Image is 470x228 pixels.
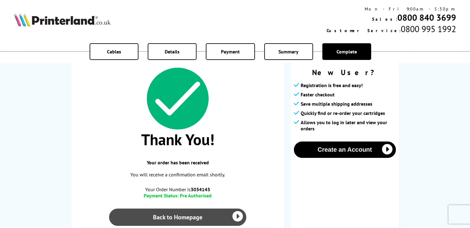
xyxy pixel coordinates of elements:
[326,6,456,12] div: Mon - Fri 9:00am - 5:30pm
[397,12,456,23] a: 0800 840 3699
[78,186,278,192] span: Your Order Number is
[78,129,278,150] span: Thank You!
[301,82,363,88] span: Registration is free and easy!
[400,23,456,35] span: 0800 995 1992
[301,91,335,98] span: Faster checkout
[107,49,121,55] span: Cables
[109,209,247,226] a: Back to Homepage
[78,159,278,166] span: Your order has been received
[14,13,111,27] img: Printerland Logo
[294,68,396,77] span: New User?
[165,49,180,55] span: Details
[301,101,372,107] span: Save multiple shipping addresses
[144,192,179,199] span: Payment Status:
[191,186,210,192] b: 3034143
[372,16,397,22] span: Sales:
[221,49,240,55] span: Payment
[278,49,299,55] span: Summary
[301,119,396,132] span: Allows you to log in later and view your orders
[294,141,396,158] button: Create an Account
[301,110,385,116] span: Quickly find or re-order your cartridges
[78,171,278,179] p: You will receive a confirmation email shortly.
[337,49,357,55] span: Complete
[326,28,400,33] span: Customer Service:
[180,192,212,199] span: Pre Authorised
